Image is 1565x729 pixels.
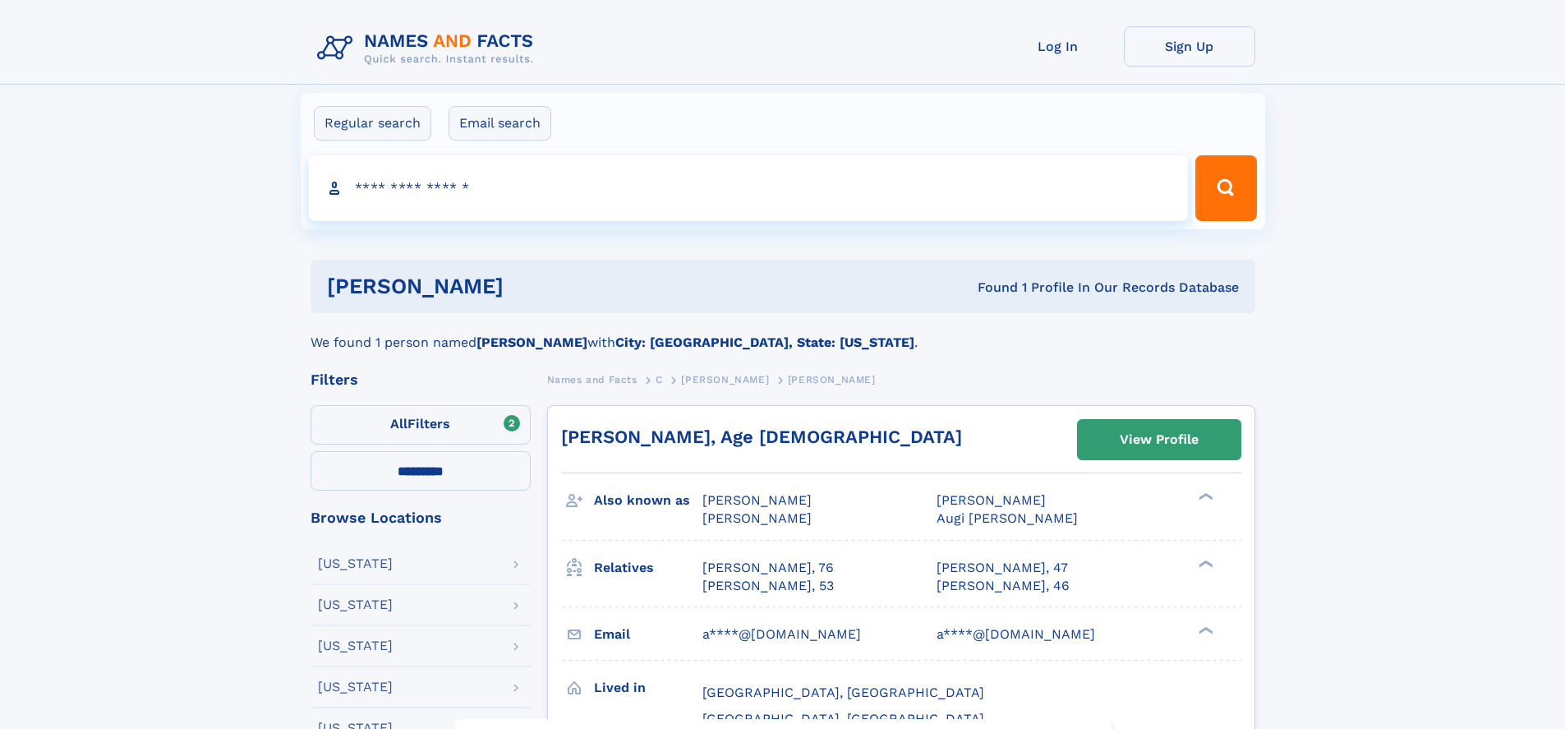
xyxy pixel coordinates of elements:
a: [PERSON_NAME], 76 [702,559,834,577]
h3: Email [594,621,702,648]
label: Filters [311,405,531,445]
a: [PERSON_NAME], 53 [702,577,834,595]
span: [GEOGRAPHIC_DATA], [GEOGRAPHIC_DATA] [702,711,984,727]
a: [PERSON_NAME], 46 [937,577,1070,595]
a: [PERSON_NAME] [681,369,769,390]
a: Sign Up [1124,26,1255,67]
a: View Profile [1078,420,1240,459]
label: Regular search [314,106,431,141]
div: [US_STATE] [318,557,393,570]
img: Logo Names and Facts [311,26,547,71]
b: City: [GEOGRAPHIC_DATA], State: [US_STATE] [615,335,914,350]
div: Browse Locations [311,510,531,525]
a: Log In [992,26,1124,67]
button: Search Button [1195,155,1256,221]
div: ❯ [1194,558,1214,569]
div: ❯ [1194,491,1214,502]
b: [PERSON_NAME] [476,335,587,350]
a: [PERSON_NAME], Age [DEMOGRAPHIC_DATA] [561,427,962,447]
span: Augi [PERSON_NAME] [937,510,1078,526]
div: Found 1 Profile In Our Records Database [740,279,1239,297]
span: [PERSON_NAME] [702,492,812,508]
span: [GEOGRAPHIC_DATA], [GEOGRAPHIC_DATA] [702,685,984,700]
h1: [PERSON_NAME] [327,276,741,297]
span: All [390,416,407,431]
a: [PERSON_NAME], 47 [937,559,1068,577]
div: [US_STATE] [318,681,393,694]
span: [PERSON_NAME] [702,510,812,526]
div: ❯ [1194,625,1214,635]
label: Email search [449,106,551,141]
span: C [656,374,663,385]
a: Names and Facts [547,369,638,390]
h3: Also known as [594,487,702,514]
span: [PERSON_NAME] [681,374,769,385]
h3: Lived in [594,674,702,702]
div: [US_STATE] [318,639,393,653]
input: search input [309,155,1189,221]
div: View Profile [1120,421,1199,459]
h3: Relatives [594,554,702,582]
span: [PERSON_NAME] [788,374,876,385]
div: We found 1 person named with . [311,313,1255,353]
a: C [656,369,663,390]
span: [PERSON_NAME] [937,492,1046,508]
div: Filters [311,372,531,387]
div: [US_STATE] [318,598,393,611]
